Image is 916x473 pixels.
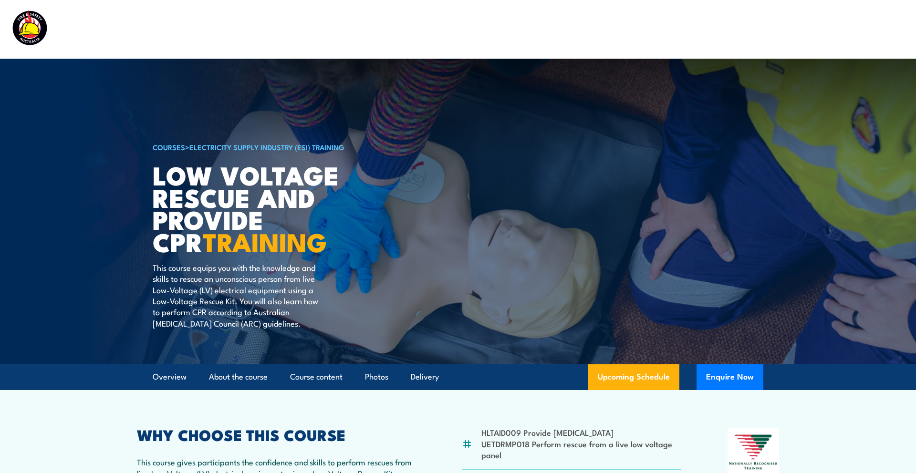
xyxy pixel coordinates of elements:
[153,142,185,152] a: COURSES
[449,17,512,42] a: Course Calendar
[533,17,647,42] a: Emergency Response Services
[841,17,871,42] a: Contact
[697,364,763,390] button: Enquire Now
[481,427,681,438] li: HLTAID009 Provide [MEDICAL_DATA]
[766,17,820,42] a: Learner Portal
[203,221,327,261] strong: TRAINING
[209,364,268,390] a: About the course
[153,364,187,390] a: Overview
[481,438,681,461] li: UETDRMP018 Perform rescue from a live low voltage panel
[189,142,344,152] a: Electricity Supply Industry (ESI) Training
[290,364,343,390] a: Course content
[153,164,388,253] h1: Low Voltage Rescue and Provide CPR
[137,428,416,441] h2: WHY CHOOSE THIS COURSE
[153,141,388,153] h6: >
[668,17,703,42] a: About Us
[398,17,428,42] a: Courses
[153,262,327,329] p: This course equips you with the knowledge and skills to rescue an unconscious person from live Lo...
[724,17,745,42] a: News
[588,364,679,390] a: Upcoming Schedule
[365,364,388,390] a: Photos
[411,364,439,390] a: Delivery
